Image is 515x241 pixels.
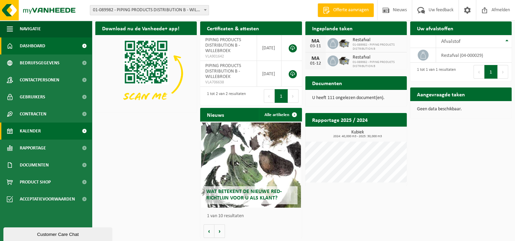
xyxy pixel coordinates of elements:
[410,87,472,101] h2: Aangevraagde taken
[95,35,197,111] img: Download de VHEPlus App
[3,226,114,241] iframe: chat widget
[214,224,225,238] button: Volgende
[20,71,59,89] span: Contactpersonen
[338,54,350,66] img: WB-5000-GAL-GY-01
[356,126,406,140] a: Bekijk rapportage
[318,3,374,17] a: Offerte aanvragen
[20,54,60,71] span: Bedrijfsgegevens
[309,56,322,61] div: MA
[338,37,350,49] img: WB-5000-GAL-GY-01
[20,89,45,106] span: Gebruikers
[205,37,241,53] span: PIPING PRODUCTS DISTRIBUTION B - WILLEBROEK
[353,37,403,43] span: Restafval
[205,63,241,79] span: PIPING PRODUCTS DISTRIBUTION B - WILLEBROEK
[473,65,484,79] button: Previous
[410,21,460,35] h2: Uw afvalstoffen
[200,21,266,35] h2: Certificaten & attesten
[20,157,49,174] span: Documenten
[95,21,186,35] h2: Download nu de Vanheede+ app!
[288,89,299,103] button: Next
[205,80,252,85] span: VLA706638
[20,174,51,191] span: Product Shop
[20,123,41,140] span: Kalender
[257,35,281,61] td: [DATE]
[436,48,512,63] td: restafval (04-000029)
[90,5,209,15] span: 01-089982 - PIPING PRODUCTS DISTRIBUTION B - WILLEBROEK
[207,214,298,219] p: 1 van 10 resultaten
[312,96,400,100] p: U heeft 111 ongelezen document(en).
[305,21,359,35] h2: Ingeplande taken
[417,107,505,112] p: Geen data beschikbaar.
[305,76,349,90] h2: Documenten
[200,108,231,121] h2: Nieuws
[201,123,301,208] a: Wat betekent de nieuwe RED-richtlijn voor u als klant?
[206,189,282,201] span: Wat betekent de nieuwe RED-richtlijn voor u als klant?
[484,65,498,79] button: 1
[20,20,41,37] span: Navigatie
[309,61,322,66] div: 01-12
[353,55,403,60] span: Restafval
[90,5,209,15] span: 01-089982 - PIPING PRODUCTS DISTRIBUTION B - WILLEBROEK
[353,43,403,51] span: 01-089982 - PIPING PRODUCTS DISTRIBUTION B
[332,7,370,14] span: Offerte aanvragen
[259,108,301,122] a: Alle artikelen
[353,60,403,68] span: 01-089982 - PIPING PRODUCTS DISTRIBUTION B
[257,61,281,87] td: [DATE]
[20,106,46,123] span: Contracten
[305,113,374,126] h2: Rapportage 2025 / 2024
[204,89,246,103] div: 1 tot 2 van 2 resultaten
[20,37,45,54] span: Dashboard
[309,135,407,138] span: 2024: 40,000 m3 - 2025: 30,000 m3
[20,140,46,157] span: Rapportage
[205,54,252,59] span: VLA901642
[441,39,461,44] span: Afvalstof
[275,89,288,103] button: 1
[414,64,456,79] div: 1 tot 1 van 1 resultaten
[309,130,407,138] h3: Kubiek
[264,89,275,103] button: Previous
[204,224,214,238] button: Vorige
[309,44,322,49] div: 03-11
[498,65,508,79] button: Next
[309,38,322,44] div: MA
[20,191,75,208] span: Acceptatievoorwaarden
